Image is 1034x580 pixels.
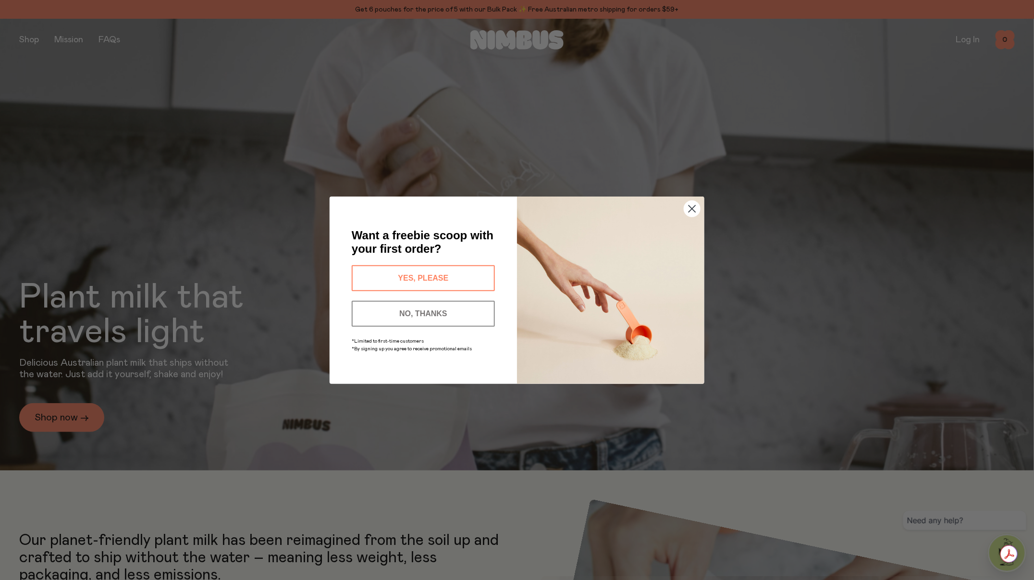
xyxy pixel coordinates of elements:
[352,339,424,344] span: *Limited to first-time customers
[352,301,495,327] button: NO, THANKS
[517,197,704,384] img: c0d45117-8e62-4a02-9742-374a5db49d45.jpeg
[352,265,495,291] button: YES, PLEASE
[352,346,472,351] span: *By signing up you agree to receive promotional emails
[352,229,493,255] span: Want a freebie scoop with your first order?
[684,200,701,217] button: Close dialog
